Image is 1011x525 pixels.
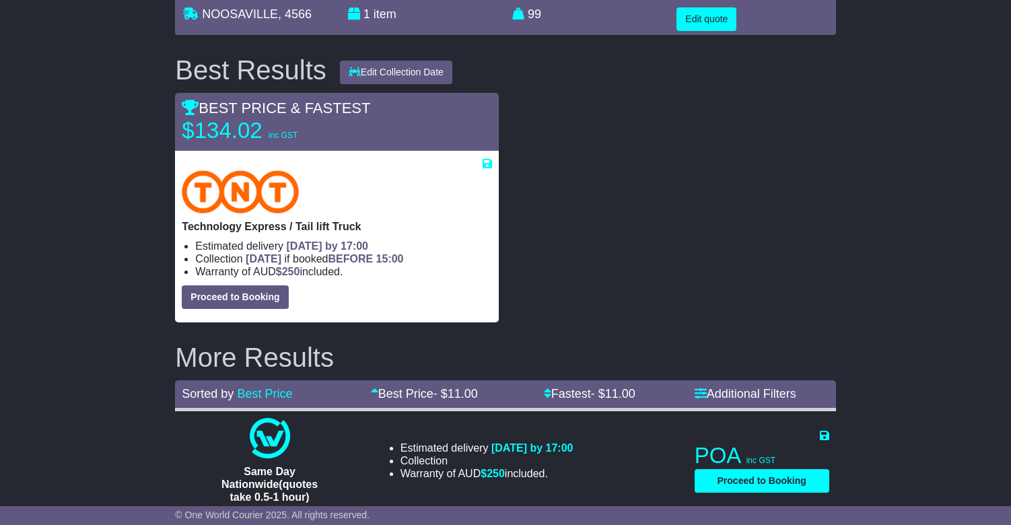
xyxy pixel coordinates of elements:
button: Proceed to Booking [695,469,829,493]
span: [DATE] by 17:00 [287,240,369,252]
p: POA [695,442,829,469]
a: Additional Filters [695,387,796,400]
span: Same Day Nationwide(quotes take 0.5-1 hour) [221,466,318,503]
li: Warranty of AUD included. [195,265,492,278]
span: inc GST [269,131,298,140]
span: $ [276,266,300,277]
span: - $ [433,387,478,400]
p: Technology Express / Tail lift Truck [182,220,492,233]
h2: More Results [175,343,835,372]
span: inc GST [746,456,775,465]
li: Warranty of AUD included. [400,467,573,480]
span: 15:00 [376,253,404,265]
span: if booked [246,253,403,265]
span: 11.00 [605,387,635,400]
button: Edit Collection Date [340,61,452,84]
span: [DATE] [246,253,281,265]
a: Best Price [237,387,292,400]
span: item [374,7,396,21]
li: Collection [195,252,492,265]
span: Sorted by [182,387,234,400]
button: Proceed to Booking [182,285,288,309]
span: 11.00 [448,387,478,400]
span: © One World Courier 2025. All rights reserved. [175,510,370,520]
span: $ [481,468,505,479]
span: 1 [363,7,370,21]
li: Estimated delivery [400,442,573,454]
span: 99 [528,7,541,21]
img: TNT Domestic: Technology Express / Tail lift Truck [182,170,299,213]
li: Collection [400,454,573,467]
span: BEFORE [328,253,373,265]
div: Best Results [168,55,333,85]
li: Estimated delivery [195,240,492,252]
span: BEST PRICE & FASTEST [182,100,370,116]
a: Best Price- $11.00 [371,387,478,400]
p: $134.02 [182,117,350,144]
span: 250 [282,266,300,277]
button: Edit quote [676,7,736,31]
span: 250 [487,468,505,479]
span: , 4566 [278,7,312,21]
img: One World Courier: Same Day Nationwide(quotes take 0.5-1 hour) [250,418,290,458]
a: Fastest- $11.00 [544,387,635,400]
span: NOOSAVILLE [202,7,278,21]
span: - $ [591,387,635,400]
span: [DATE] by 17:00 [491,442,573,454]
